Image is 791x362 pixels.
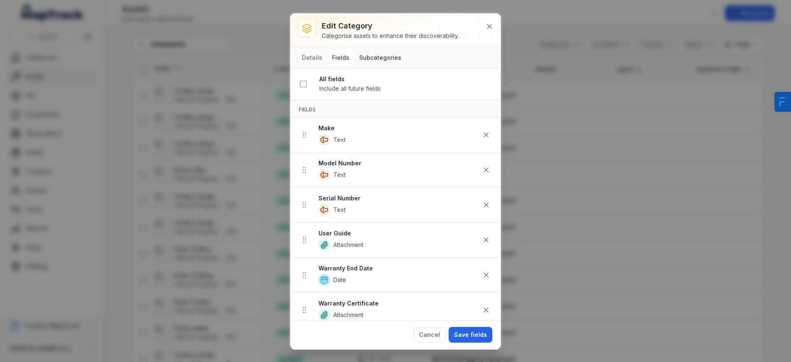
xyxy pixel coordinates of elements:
div: Categorise assets to enhance their discoverability. [322,32,459,40]
span: Include all future fields [319,85,381,92]
span: Date [333,276,346,284]
strong: Serial Number [318,194,478,202]
strong: Model Number [318,159,478,167]
button: Details [299,50,325,65]
span: Attachment [333,311,363,319]
strong: Warranty Certificate [318,299,478,308]
strong: All fields [319,75,494,83]
button: Cancel [414,327,445,343]
strong: Make [318,124,478,132]
strong: Warranty End Date [318,264,478,273]
button: Fields [329,50,353,65]
span: Text [333,136,346,144]
span: Text [333,206,346,214]
h3: Edit category [322,20,459,32]
span: Text [333,171,346,179]
span: Fields [299,106,316,113]
span: Attachment [333,241,363,249]
button: Save fields [449,327,492,343]
strong: User Guide [318,229,478,237]
button: Subcategories [356,50,405,65]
